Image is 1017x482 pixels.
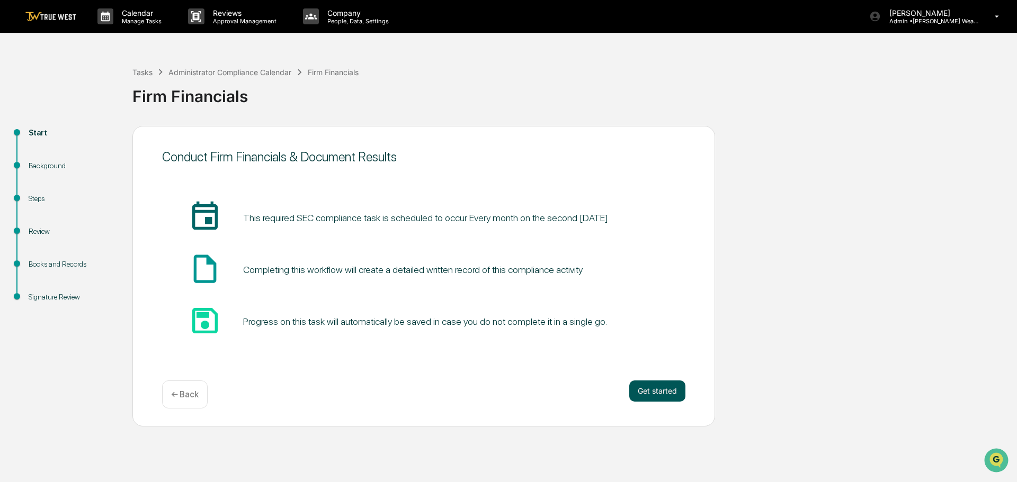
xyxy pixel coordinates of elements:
[881,17,979,25] p: Admin • [PERSON_NAME] Wealth Management
[132,78,1012,106] div: Firm Financials
[21,153,67,164] span: Data Lookup
[11,81,30,100] img: 1746055101610-c473b297-6a78-478c-a979-82029cc54cd1
[319,17,394,25] p: People, Data, Settings
[243,211,608,225] pre: This required SEC compliance task is scheduled to occur Every month on the second [DATE]
[132,68,153,77] div: Tasks
[105,179,128,187] span: Pylon
[113,8,167,17] p: Calendar
[629,380,685,402] button: Get started
[168,68,291,77] div: Administrator Compliance Calendar
[11,22,193,39] p: How can we help?
[75,179,128,187] a: Powered byPylon
[73,129,136,148] a: 🗄️Attestations
[6,149,71,168] a: 🔎Data Lookup
[87,133,131,144] span: Attestations
[11,154,19,163] div: 🔎
[204,8,282,17] p: Reviews
[881,8,979,17] p: [PERSON_NAME]
[29,160,115,171] div: Background
[36,81,174,92] div: Start new chat
[29,259,115,270] div: Books and Records
[29,193,115,204] div: Steps
[188,252,222,286] span: insert_drive_file_icon
[25,12,76,22] img: logo
[28,48,175,59] input: Clear
[983,447,1012,476] iframe: Open customer support
[243,264,583,275] div: Completing this workflow will create a detailed written record of this compliance activity
[204,17,282,25] p: Approval Management
[21,133,68,144] span: Preclearance
[162,149,685,165] div: Conduct Firm Financials & Document Results
[6,129,73,148] a: 🖐️Preclearance
[29,128,115,139] div: Start
[243,316,607,327] div: Progress on this task will automatically be saved in case you do not complete it in a single go.
[188,200,222,234] span: insert_invitation_icon
[319,8,394,17] p: Company
[308,68,359,77] div: Firm Financials
[188,304,222,338] span: save_icon
[11,134,19,143] div: 🖐️
[36,92,134,100] div: We're available if you need us!
[77,134,85,143] div: 🗄️
[29,226,115,237] div: Review
[113,17,167,25] p: Manage Tasks
[180,84,193,97] button: Start new chat
[29,292,115,303] div: Signature Review
[171,389,199,399] p: ← Back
